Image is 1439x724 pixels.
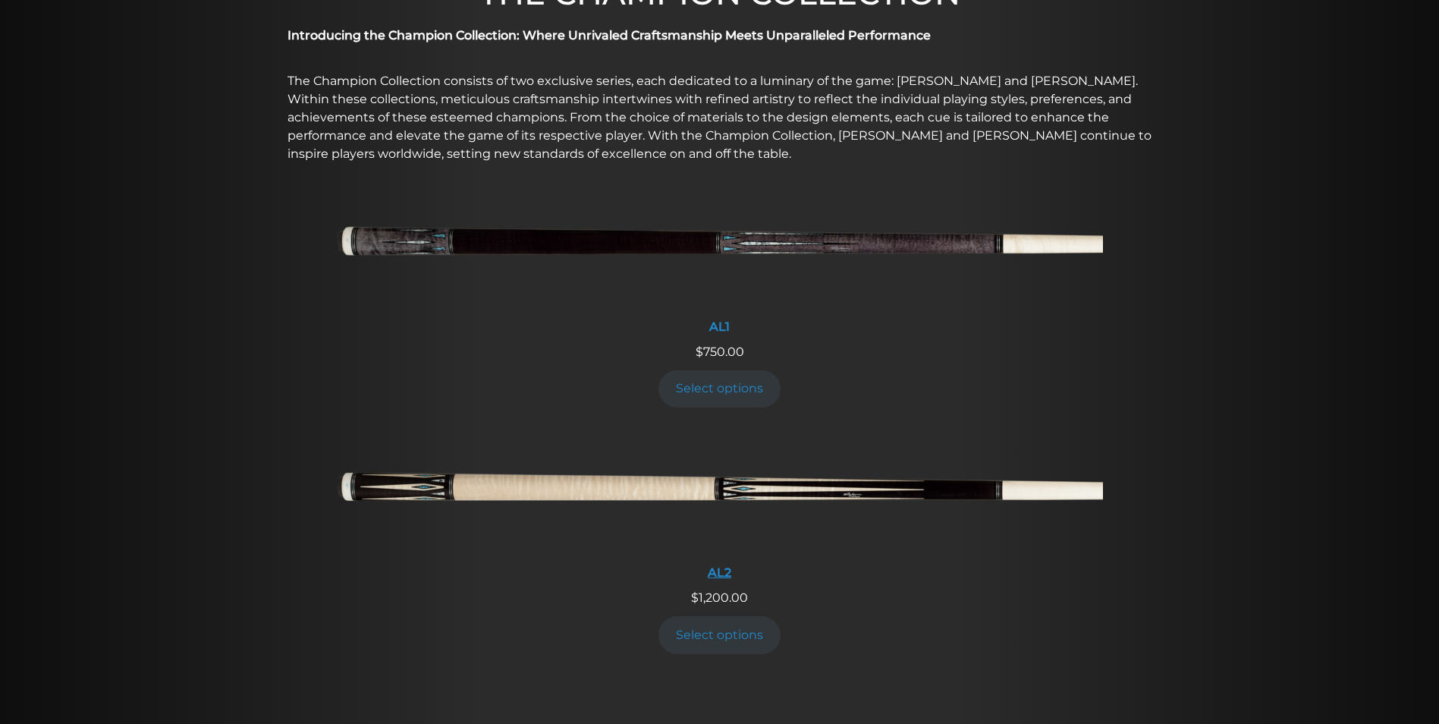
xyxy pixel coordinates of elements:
[658,370,781,408] a: Add to cart: “AL1”
[337,183,1103,343] a: AL1 AL1
[658,616,781,653] a: Add to cart: “AL2”
[337,183,1103,310] img: AL1
[337,429,1103,556] img: AL2
[337,320,1103,334] div: AL1
[696,345,703,359] span: $
[691,590,699,605] span: $
[337,565,1103,580] div: AL2
[287,28,931,42] strong: Introducing the Champion Collection: Where Unrivaled Craftsmanship Meets Unparalleled Performance
[337,429,1103,589] a: AL2 AL2
[691,590,748,605] span: 1,200.00
[696,345,744,359] span: 750.00
[287,72,1152,163] p: The Champion Collection consists of two exclusive series, each dedicated to a luminary of the gam...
